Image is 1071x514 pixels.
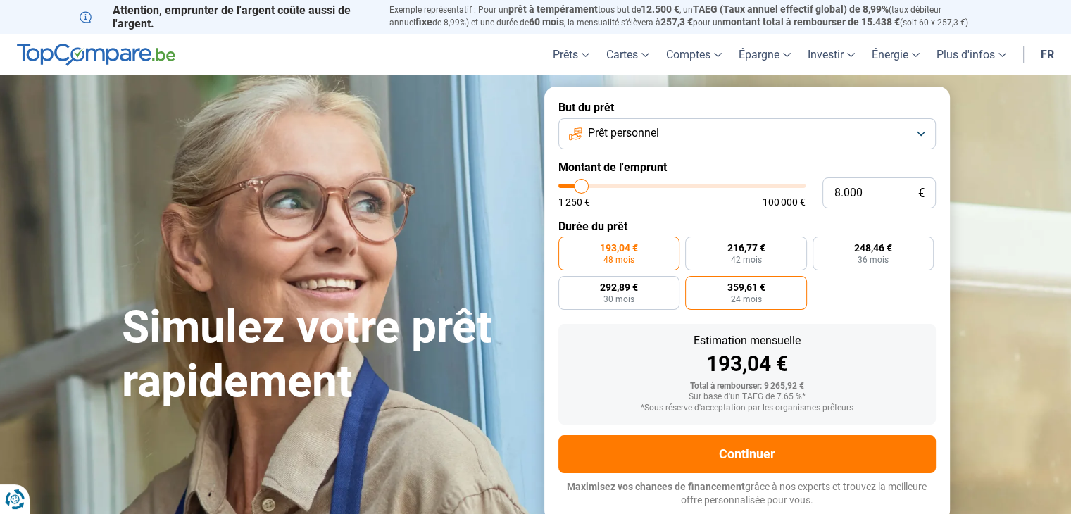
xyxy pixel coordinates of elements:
[558,161,936,174] label: Montant de l'emprunt
[558,435,936,473] button: Continuer
[1032,34,1063,75] a: fr
[17,44,175,66] img: TopCompare
[558,220,936,233] label: Durée du prêt
[730,34,799,75] a: Épargne
[570,353,925,375] div: 193,04 €
[544,34,598,75] a: Prêts
[415,16,432,27] span: fixe
[727,282,765,292] span: 359,61 €
[730,295,761,303] span: 24 mois
[928,34,1015,75] a: Plus d'infos
[570,335,925,346] div: Estimation mensuelle
[389,4,992,29] p: Exemple représentatif : Pour un tous but de , un (taux débiteur annuel de 8,99%) et une durée de ...
[730,256,761,264] span: 42 mois
[641,4,679,15] span: 12.500 €
[508,4,598,15] span: prêt à tempérament
[799,34,863,75] a: Investir
[863,34,928,75] a: Énergie
[918,187,925,199] span: €
[658,34,730,75] a: Comptes
[603,256,634,264] span: 48 mois
[558,101,936,114] label: But du prêt
[660,16,693,27] span: 257,3 €
[570,382,925,391] div: Total à rembourser: 9 265,92 €
[603,295,634,303] span: 30 mois
[122,301,527,409] h1: Simulez votre prêt rapidement
[567,481,745,492] span: Maximisez vos chances de financement
[763,197,806,207] span: 100 000 €
[570,392,925,402] div: Sur base d'un TAEG de 7.65 %*
[570,403,925,413] div: *Sous réserve d'acceptation par les organismes prêteurs
[858,256,889,264] span: 36 mois
[558,118,936,149] button: Prêt personnel
[529,16,564,27] span: 60 mois
[600,243,638,253] span: 193,04 €
[558,197,590,207] span: 1 250 €
[854,243,892,253] span: 248,46 €
[693,4,889,15] span: TAEG (Taux annuel effectif global) de 8,99%
[598,34,658,75] a: Cartes
[80,4,372,30] p: Attention, emprunter de l'argent coûte aussi de l'argent.
[588,125,659,141] span: Prêt personnel
[600,282,638,292] span: 292,89 €
[558,480,936,508] p: grâce à nos experts et trouvez la meilleure offre personnalisée pour vous.
[722,16,900,27] span: montant total à rembourser de 15.438 €
[727,243,765,253] span: 216,77 €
